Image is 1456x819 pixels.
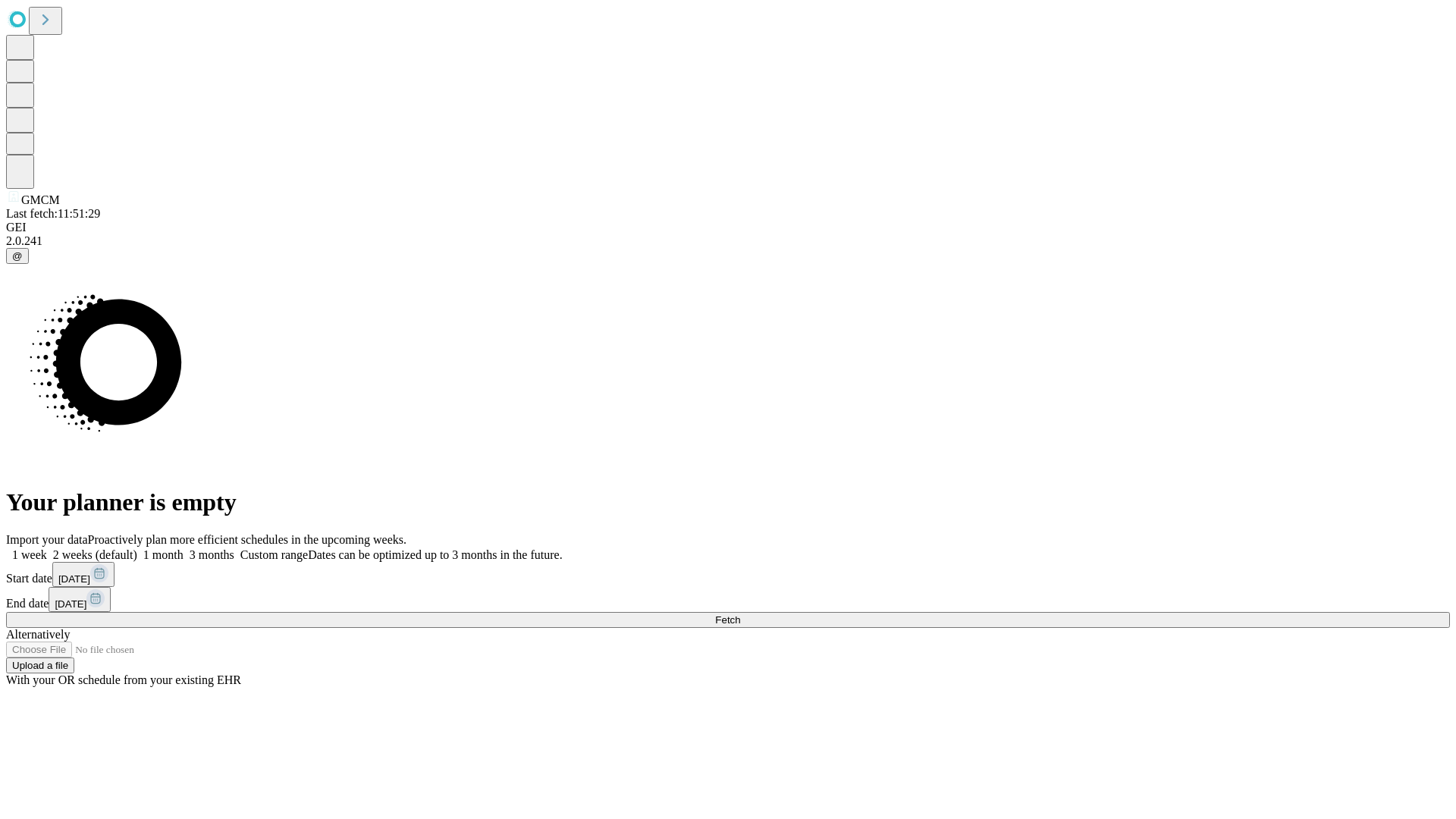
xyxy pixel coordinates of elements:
[53,548,137,561] span: 2 weeks (default)
[715,614,740,626] span: Fetch
[6,207,100,220] span: Last fetch: 11:51:29
[240,548,308,561] span: Custom range
[308,548,562,561] span: Dates can be optimized up to 3 months in the future.
[52,562,115,587] button: [DATE]
[6,628,70,641] span: Alternatively
[190,548,234,561] span: 3 months
[6,562,1450,587] div: Start date
[55,598,86,610] span: [DATE]
[6,234,1450,248] div: 2.0.241
[12,548,47,561] span: 1 week
[12,250,23,262] span: @
[88,533,406,546] span: Proactively plan more efficient schedules in the upcoming weeks.
[6,587,1450,612] div: End date
[143,548,184,561] span: 1 month
[6,657,74,673] button: Upload a file
[6,221,1450,234] div: GEI
[58,573,90,585] span: [DATE]
[6,488,1450,516] h1: Your planner is empty
[21,193,60,206] span: GMCM
[49,587,111,612] button: [DATE]
[6,673,241,686] span: With your OR schedule from your existing EHR
[6,248,29,264] button: @
[6,533,88,546] span: Import your data
[6,612,1450,628] button: Fetch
